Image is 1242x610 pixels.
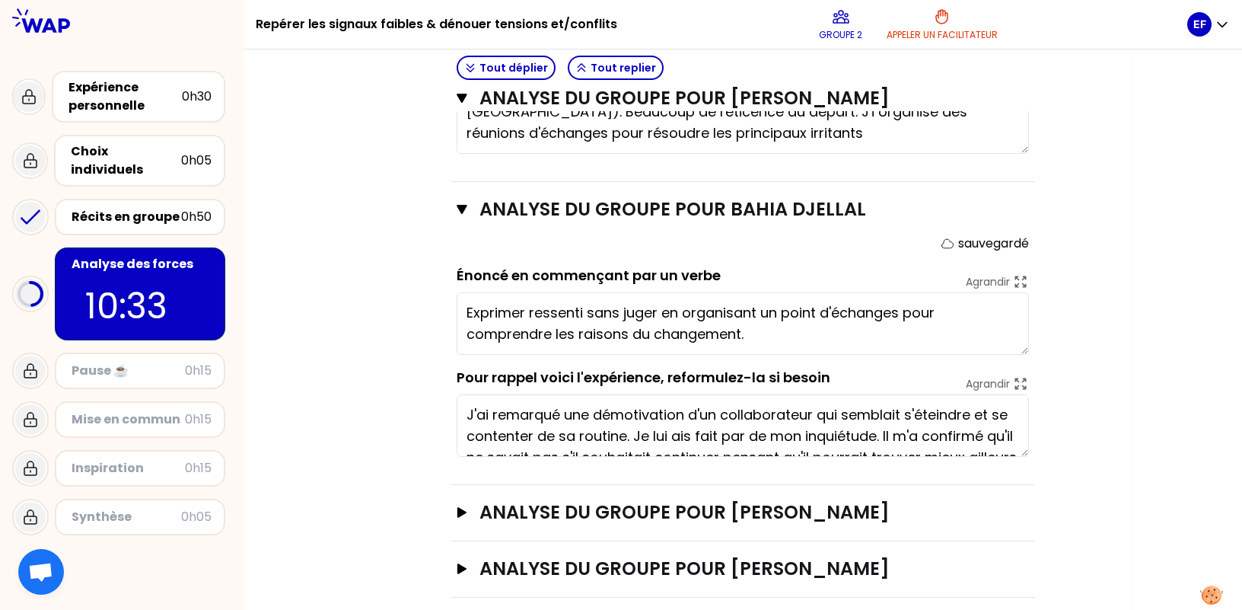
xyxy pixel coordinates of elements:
button: ANALYSE DU GROUPE POUR [PERSON_NAME] [457,557,1029,581]
div: Expérience personnelle [68,78,182,115]
div: Synthèse [72,508,181,526]
textarea: J'ai remarqué une démotivation d'un collaborateur qui semblait s'éteindre et se contenter de sa r... [457,394,1029,457]
div: 0h05 [181,508,212,526]
button: Tout replier [568,56,664,80]
p: 10:33 [85,279,195,333]
div: Mise en commun [72,410,185,429]
div: 0h30 [182,88,212,106]
button: ANALYSE DU GROUPE POUR Bahia Djellal [457,197,1029,222]
h3: ANALYSE DU GROUPE POUR [PERSON_NAME] [479,500,976,525]
div: Ouvrir le chat [18,549,64,595]
p: sauvegardé [958,235,1029,253]
button: EF [1187,12,1230,37]
h3: ANALYSE DU GROUPE POUR [PERSON_NAME] [479,86,970,110]
p: Groupe 2 [819,29,862,41]
div: 0h15 [185,362,212,380]
h3: ANALYSE DU GROUPE POUR [PERSON_NAME] [479,557,976,581]
div: 0h50 [181,208,212,226]
button: ANALYSE DU GROUPE POUR [PERSON_NAME] [457,500,1029,525]
button: ANALYSE DU GROUPE POUR [PERSON_NAME] [457,86,1029,110]
label: Énoncé en commençant par un verbe [457,266,721,285]
p: Appeler un facilitateur [887,29,998,41]
p: Agrandir [966,376,1010,391]
button: Appeler un facilitateur [881,2,1004,47]
label: Pour rappel voici l'expérience, reformulez-la si besoin [457,368,830,387]
div: Récits en groupe [72,208,181,226]
p: EF [1193,17,1206,32]
p: Agrandir [966,274,1010,289]
textarea: Exprimer ressenti sans juger en organisant un point d'échanges pour comprendre les raisons du cha... [457,292,1029,355]
div: 0h05 [181,152,212,170]
textarea: Une partie de mon équipe devait déménager vers un site distant de 1 km ( [GEOGRAPHIC_DATA]). Beau... [457,91,1029,154]
div: Choix individuels [71,142,181,179]
div: Analyse des forces [72,255,212,273]
div: Pause ☕️ [72,362,185,380]
button: Groupe 2 [813,2,868,47]
h3: ANALYSE DU GROUPE POUR Bahia Djellal [479,197,970,222]
div: Inspiration [72,459,185,477]
div: 0h15 [185,410,212,429]
div: 0h15 [185,459,212,477]
button: Tout déplier [457,56,556,80]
